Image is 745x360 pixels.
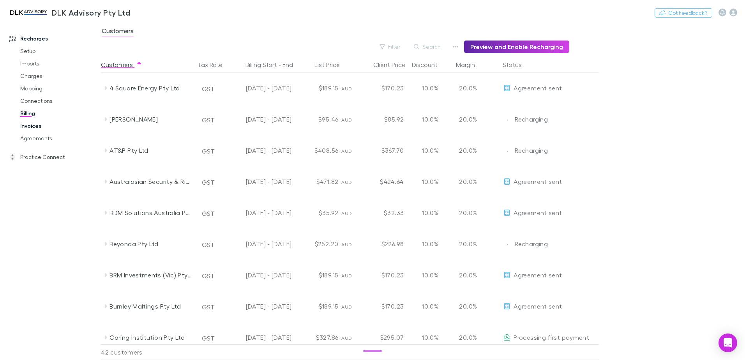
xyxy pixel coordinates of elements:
div: $170.23 [360,72,407,104]
div: 10.0% [407,135,454,166]
a: Invoices [12,120,105,132]
div: BDM Solutions Australia Pty LtdGST[DATE] - [DATE]$35.92AUD$32.3310.0%20.0%EditAgreement sent [101,197,603,228]
p: 20.0% [457,115,477,124]
div: [DATE] - [DATE] [228,228,291,259]
span: Processing first payment [514,334,589,341]
div: $367.70 [360,135,407,166]
a: Billing [12,107,105,120]
img: Recharging [503,147,511,155]
div: [DATE] - [DATE] [228,72,291,104]
div: [DATE] - [DATE] [228,135,291,166]
div: $189.15 [295,291,341,322]
div: Margin [456,57,484,72]
span: AUD [341,179,352,185]
a: Setup [12,45,105,57]
div: Beyonda Pty LtdGST[DATE] - [DATE]$252.20AUD$226.9810.0%20.0%EditRechargingRecharging [101,228,603,259]
button: Billing Start - End [245,57,302,72]
button: GST [198,332,218,344]
div: 10.0% [407,322,454,353]
span: AUD [341,86,352,92]
span: Recharging [515,115,548,123]
div: Burnley Maltings Pty LtdGST[DATE] - [DATE]$189.15AUD$170.2310.0%20.0%EditAgreement sent [101,291,603,322]
div: List Price [314,57,349,72]
a: Connections [12,95,105,107]
span: Agreement sent [514,271,562,279]
div: 4 Square Energy Pty Ltd [109,72,192,104]
button: Search [410,42,445,51]
button: GST [198,145,218,157]
p: 20.0% [457,83,477,93]
button: GST [198,83,218,95]
div: 42 customers [101,344,194,360]
p: 20.0% [457,302,477,311]
div: Caring Institution Pty LtdGST[DATE] - [DATE]$327.86AUD$295.0710.0%20.0%EditProcessing first payment [101,322,603,353]
div: Open Intercom Messenger [719,334,737,352]
div: Tax Rate [198,57,232,72]
button: GST [198,238,218,251]
a: Mapping [12,82,105,95]
img: Recharging [503,241,511,249]
a: DLK Advisory Pty Ltd [3,3,135,22]
p: 20.0% [457,146,477,155]
div: BRM Investments (Vic) Pty LtdGST[DATE] - [DATE]$189.15AUD$170.2310.0%20.0%EditAgreement sent [101,259,603,291]
button: GST [198,114,218,126]
div: [PERSON_NAME]GST[DATE] - [DATE]$95.46AUD$85.9210.0%20.0%EditRechargingRecharging [101,104,603,135]
div: $170.23 [360,259,407,291]
span: AUD [341,117,352,123]
img: Recharging [503,116,511,124]
div: [DATE] - [DATE] [228,322,291,353]
button: Preview and Enable Recharging [464,41,569,53]
div: $295.07 [360,322,407,353]
div: Australasian Security & Risk Management Pty LtdGST[DATE] - [DATE]$471.82AUD$424.6410.0%20.0%EditA... [101,166,603,197]
div: [DATE] - [DATE] [228,291,291,322]
span: AUD [341,148,352,154]
div: AT&P Pty LtdGST[DATE] - [DATE]$408.56AUD$367.7010.0%20.0%EditRechargingRecharging [101,135,603,166]
button: Got Feedback? [655,8,712,18]
p: 20.0% [457,208,477,217]
span: AUD [341,304,352,310]
div: 10.0% [407,72,454,104]
h3: DLK Advisory Pty Ltd [52,8,130,17]
span: AUD [341,273,352,279]
div: $471.82 [295,166,341,197]
a: Imports [12,57,105,70]
div: 10.0% [407,166,454,197]
div: $408.56 [295,135,341,166]
div: Beyonda Pty Ltd [109,228,192,259]
span: Recharging [515,146,548,154]
img: DLK Advisory Pty Ltd's Logo [8,8,49,17]
span: Agreement sent [514,84,562,92]
span: AUD [341,335,352,341]
div: [DATE] - [DATE] [228,197,291,228]
div: 10.0% [407,104,454,135]
button: Discount [412,57,447,72]
p: 20.0% [457,239,477,249]
div: $189.15 [295,259,341,291]
button: Client Price [373,57,415,72]
a: Agreements [12,132,105,145]
button: GST [198,270,218,282]
div: $189.15 [295,72,341,104]
div: 10.0% [407,228,454,259]
div: $35.92 [295,197,341,228]
div: 10.0% [407,259,454,291]
div: $327.86 [295,322,341,353]
div: Australasian Security & Risk Management Pty Ltd [109,166,192,197]
div: [DATE] - [DATE] [228,104,291,135]
a: Practice Connect [2,151,105,163]
span: Agreement sent [514,302,562,310]
span: AUD [341,242,352,247]
div: 4 Square Energy Pty LtdGST[DATE] - [DATE]$189.15AUD$170.2310.0%20.0%EditAgreement sent [101,72,603,104]
div: Burnley Maltings Pty Ltd [109,291,192,322]
div: $170.23 [360,291,407,322]
button: Customers [101,57,142,72]
div: $85.92 [360,104,407,135]
div: $252.20 [295,228,341,259]
button: GST [198,176,218,189]
span: AUD [341,210,352,216]
div: 10.0% [407,291,454,322]
div: [DATE] - [DATE] [228,166,291,197]
a: Charges [12,70,105,82]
